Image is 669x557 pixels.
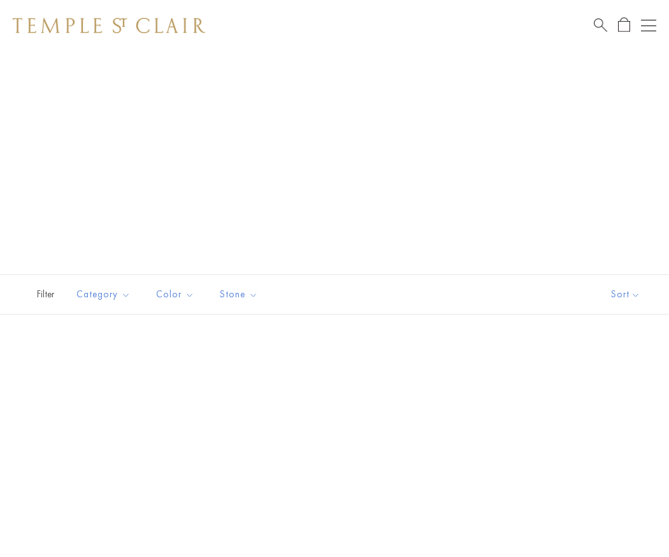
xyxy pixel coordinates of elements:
span: Color [150,286,204,302]
button: Color [147,280,204,309]
a: Search [594,17,607,33]
button: Stone [210,280,268,309]
button: Category [67,280,140,309]
span: Category [70,286,140,302]
button: Open navigation [641,18,656,33]
button: Show sort by [582,275,669,314]
img: Temple St. Clair [13,18,205,33]
span: Stone [213,286,268,302]
a: Open Shopping Bag [618,17,630,33]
